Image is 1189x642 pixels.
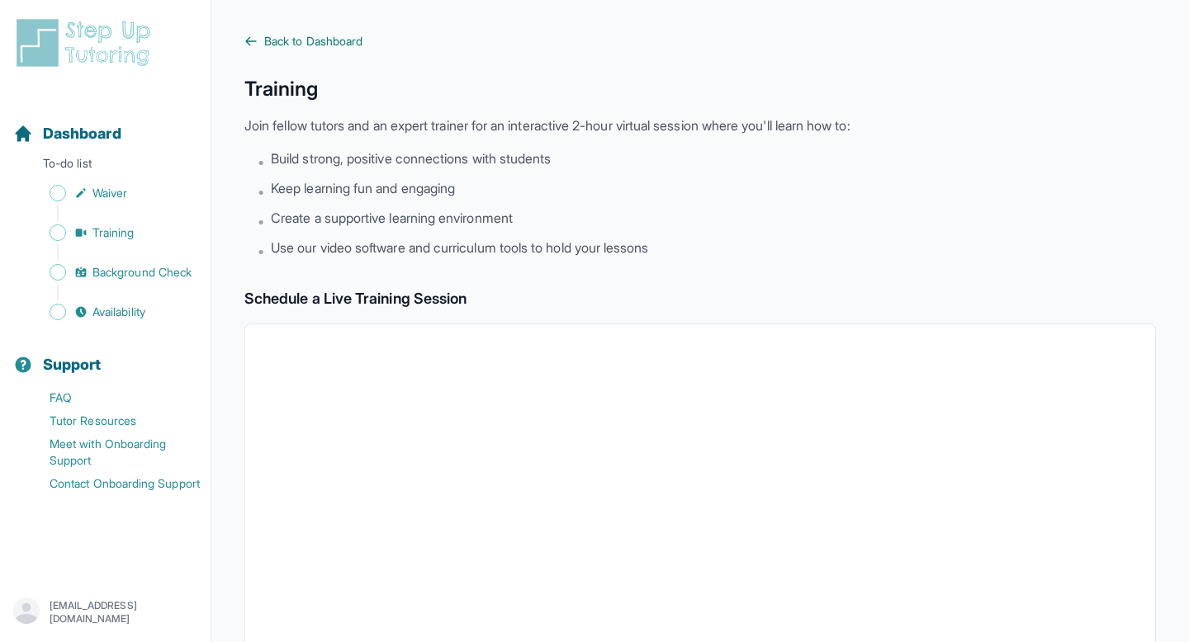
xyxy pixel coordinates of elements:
p: To-do list [7,155,204,178]
span: • [258,241,264,261]
a: Dashboard [13,122,121,145]
button: Support [7,327,204,383]
h2: Schedule a Live Training Session [244,287,1156,310]
span: • [258,152,264,172]
a: Waiver [13,182,211,205]
span: Create a supportive learning environment [271,208,513,228]
a: Background Check [13,261,211,284]
span: Keep learning fun and engaging [271,178,455,198]
span: Back to Dashboard [264,33,362,50]
span: • [258,211,264,231]
span: Background Check [92,264,192,281]
button: Dashboard [7,96,204,152]
a: Back to Dashboard [244,33,1156,50]
h1: Training [244,76,1156,102]
span: Use our video software and curriculum tools to hold your lessons [271,238,648,257]
button: [EMAIL_ADDRESS][DOMAIN_NAME] [13,597,197,627]
p: Join fellow tutors and an expert trainer for an interactive 2-hour virtual session where you'll l... [244,116,1156,135]
span: Dashboard [43,122,121,145]
span: Training [92,224,135,241]
span: Availability [92,304,145,320]
p: [EMAIL_ADDRESS][DOMAIN_NAME] [50,599,197,625]
a: FAQ [13,386,211,409]
a: Availability [13,300,211,323]
span: Support [43,353,102,376]
span: Waiver [92,185,127,201]
a: Contact Onboarding Support [13,472,211,495]
span: • [258,182,264,201]
a: Training [13,221,211,244]
a: Tutor Resources [13,409,211,432]
span: Build strong, positive connections with students [271,149,551,168]
img: logo [13,17,160,69]
a: Meet with Onboarding Support [13,432,211,472]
